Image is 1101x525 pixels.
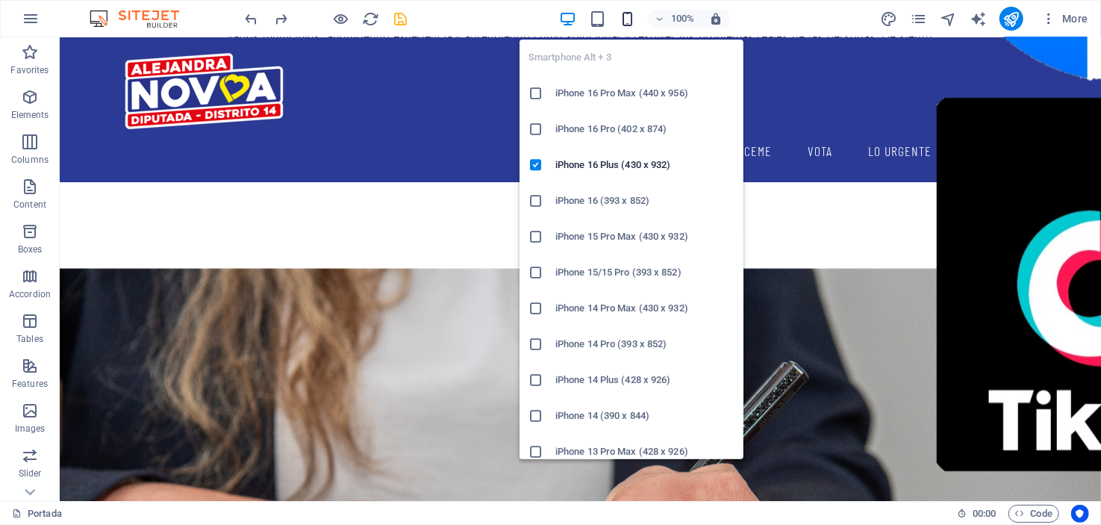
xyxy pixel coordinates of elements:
a: Click to cancel selection. Double-click to open Pages [12,505,62,523]
span: Code [1015,505,1052,523]
h6: iPhone 16 Pro (402 x 874) [555,120,734,138]
button: Code [1008,505,1059,523]
p: Content [13,199,46,211]
h6: iPhone 14 (390 x 844) [555,407,734,425]
button: Usercentrics [1071,505,1089,523]
button: publish [999,7,1023,31]
h6: Session time [957,505,996,523]
i: Navigator [940,10,957,28]
button: text_generator [970,10,988,28]
p: Accordion [9,288,51,300]
i: Redo: Move elements (Ctrl+Y, ⌘+Y) [273,10,290,28]
h6: iPhone 16 (393 x 852) [555,192,734,210]
img: Editor Logo [86,10,198,28]
h6: iPhone 14 Pro (393 x 852) [555,335,734,353]
button: design [880,10,898,28]
p: Columns [11,154,49,166]
p: Favorites [10,64,49,76]
i: Save (Ctrl+S) [393,10,410,28]
h6: 100% [670,10,694,28]
span: : [983,508,985,519]
h6: iPhone 16 Pro Max (440 x 956) [555,84,734,102]
button: 100% [648,10,701,28]
span: More [1041,11,1088,26]
p: Features [12,378,48,390]
i: Pages (Ctrl+Alt+S) [910,10,927,28]
h6: iPhone 13 Pro Max (428 x 926) [555,443,734,461]
p: Images [15,423,46,435]
p: Slider [19,467,42,479]
i: Design (Ctrl+Alt+Y) [880,10,897,28]
span: 00 00 [973,505,996,523]
button: More [1035,7,1094,31]
i: AI Writer [970,10,987,28]
button: redo [272,10,290,28]
i: Undo: Move elements (Ctrl+Z) [243,10,261,28]
h6: iPhone 16 Plus (430 x 932) [555,156,734,174]
button: undo [243,10,261,28]
button: reload [362,10,380,28]
h6: iPhone 14 Plus (428 x 926) [555,371,734,389]
h6: iPhone 14 Pro Max (430 x 932) [555,299,734,317]
p: Elements [11,109,49,121]
p: Tables [16,333,43,345]
h6: iPhone 15 Pro Max (430 x 932) [555,228,734,246]
p: Boxes [18,243,43,255]
button: pages [910,10,928,28]
i: On resize automatically adjust zoom level to fit chosen device. [709,12,723,25]
button: save [392,10,410,28]
button: navigator [940,10,958,28]
h6: iPhone 15/15 Pro (393 x 852) [555,264,734,282]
